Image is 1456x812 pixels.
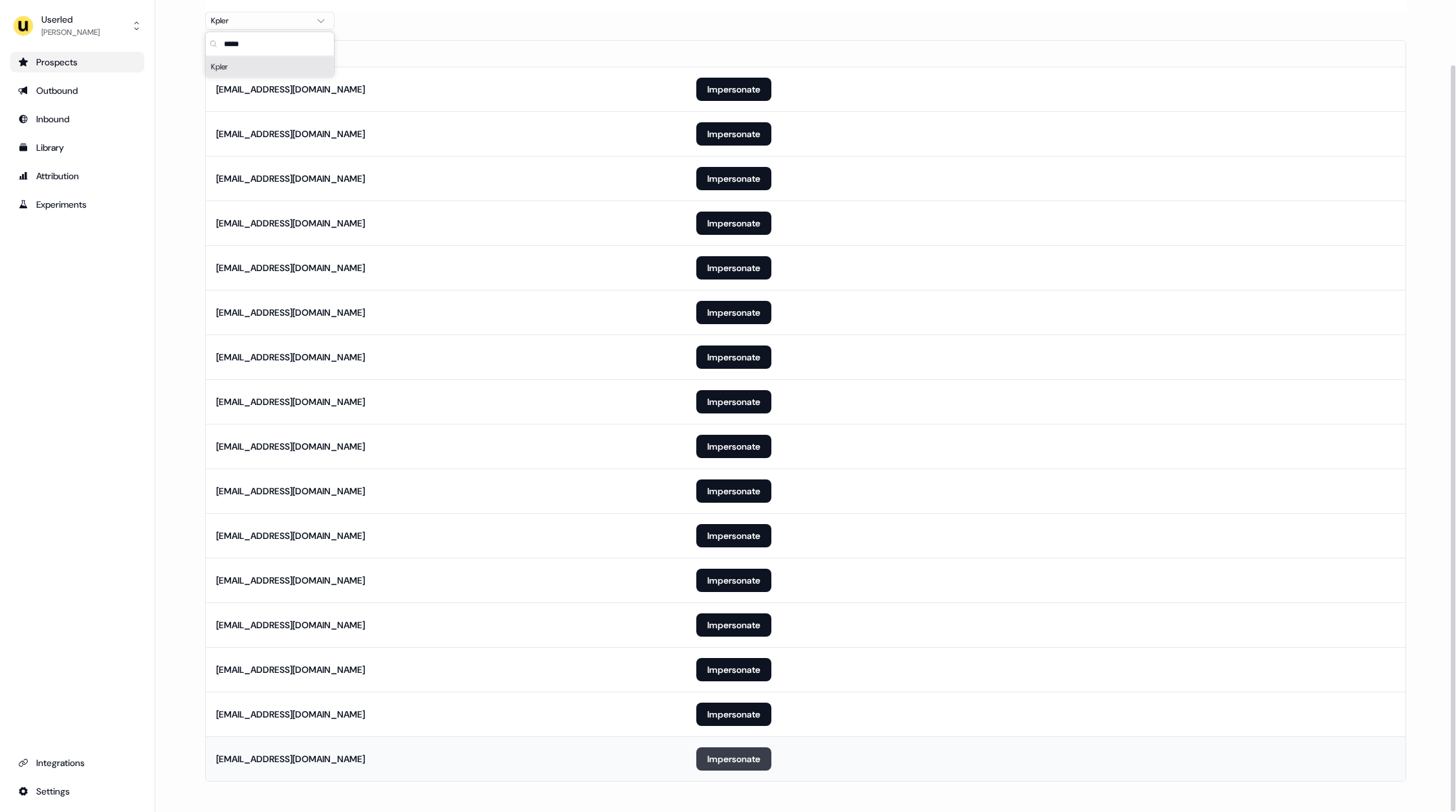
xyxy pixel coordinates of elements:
[18,113,137,126] div: Inbound
[206,56,334,77] div: Kpler
[216,529,365,542] div: [EMAIL_ADDRESS][DOMAIN_NAME]
[216,619,365,631] div: [EMAIL_ADDRESS][DOMAIN_NAME]
[696,524,771,547] button: Impersonate
[696,346,771,369] button: Impersonate
[696,301,771,324] button: Impersonate
[10,109,144,129] a: Go to Inbound
[206,56,334,77] div: Suggestions
[216,440,365,453] div: [EMAIL_ADDRESS][DOMAIN_NAME]
[696,747,771,771] button: Impersonate
[696,78,771,101] button: Impersonate
[41,26,100,39] div: [PERSON_NAME]
[696,167,771,190] button: Impersonate
[205,12,335,30] button: Kpler
[216,217,365,230] div: [EMAIL_ADDRESS][DOMAIN_NAME]
[696,212,771,235] button: Impersonate
[696,256,771,280] button: Impersonate
[216,83,365,96] div: [EMAIL_ADDRESS][DOMAIN_NAME]
[18,141,137,154] div: Library
[216,708,365,721] div: [EMAIL_ADDRESS][DOMAIN_NAME]
[696,479,771,503] button: Impersonate
[216,306,365,319] div: [EMAIL_ADDRESS][DOMAIN_NAME]
[216,261,365,274] div: [EMAIL_ADDRESS][DOMAIN_NAME]
[10,80,144,101] a: Go to outbound experience
[18,56,137,69] div: Prospects
[18,170,137,182] div: Attribution
[18,84,137,97] div: Outbound
[10,52,144,72] a: Go to prospects
[696,122,771,146] button: Impersonate
[211,14,308,27] div: Kpler
[216,351,365,364] div: [EMAIL_ADDRESS][DOMAIN_NAME]
[216,752,365,765] div: [EMAIL_ADDRESS][DOMAIN_NAME]
[10,781,144,802] a: Go to integrations
[216,127,365,140] div: [EMAIL_ADDRESS][DOMAIN_NAME]
[10,752,144,773] a: Go to integrations
[41,13,100,26] div: Userled
[696,390,771,413] button: Impersonate
[206,41,686,67] th: Email
[18,785,137,798] div: Settings
[696,613,771,637] button: Impersonate
[696,703,771,726] button: Impersonate
[10,10,144,41] button: Userled[PERSON_NAME]
[216,485,365,498] div: [EMAIL_ADDRESS][DOMAIN_NAME]
[10,137,144,158] a: Go to templates
[696,435,771,458] button: Impersonate
[10,166,144,186] a: Go to attribution
[216,395,365,408] div: [EMAIL_ADDRESS][DOMAIN_NAME]
[696,569,771,592] button: Impersonate
[10,194,144,215] a: Go to experiments
[216,574,365,587] div: [EMAIL_ADDRESS][DOMAIN_NAME]
[216,172,365,185] div: [EMAIL_ADDRESS][DOMAIN_NAME]
[216,663,365,676] div: [EMAIL_ADDRESS][DOMAIN_NAME]
[18,198,137,211] div: Experiments
[696,658,771,681] button: Impersonate
[18,756,137,769] div: Integrations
